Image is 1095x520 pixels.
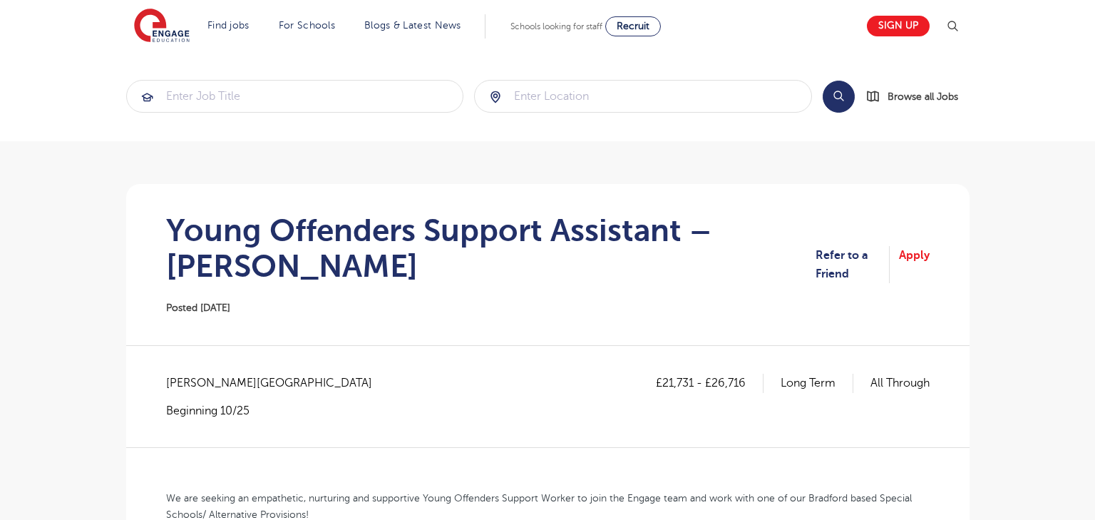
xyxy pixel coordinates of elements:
a: Recruit [605,16,661,36]
span: Posted [DATE] [166,302,230,313]
input: Submit [475,81,811,112]
button: Search [823,81,855,113]
p: All Through [870,374,930,392]
a: Blogs & Latest News [364,20,461,31]
h1: Young Offenders Support Assistant – [PERSON_NAME] [166,213,816,284]
span: Recruit [617,21,649,31]
a: Apply [899,246,930,284]
p: Beginning 10/25 [166,403,386,419]
span: Schools looking for staff [510,21,602,31]
a: Find jobs [207,20,250,31]
input: Submit [127,81,463,112]
span: Browse all Jobs [888,88,958,105]
p: Long Term [781,374,853,392]
div: Submit [474,80,812,113]
a: Sign up [867,16,930,36]
a: For Schools [279,20,335,31]
img: Engage Education [134,9,190,44]
a: Browse all Jobs [866,88,970,105]
span: [PERSON_NAME][GEOGRAPHIC_DATA] [166,374,386,392]
p: £21,731 - £26,716 [656,374,764,392]
a: Refer to a Friend [816,246,890,284]
div: Submit [126,80,464,113]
